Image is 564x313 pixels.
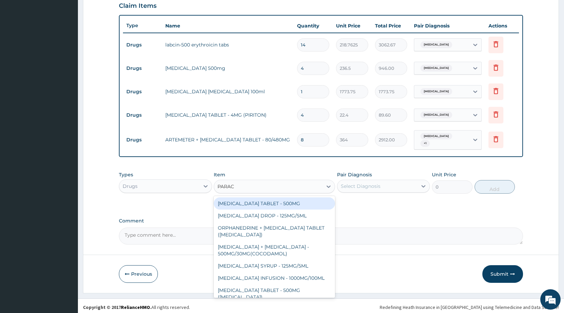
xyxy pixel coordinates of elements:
span: We're online! [39,85,93,154]
a: RelianceHMO [121,304,150,310]
td: ARTEMETER + [MEDICAL_DATA] TABLET - 80/480MG [162,133,294,146]
th: Unit Price [333,19,372,33]
label: Item [214,171,225,178]
label: Pair Diagnosis [337,171,372,178]
label: Types [119,172,133,178]
span: [MEDICAL_DATA] [420,65,452,72]
td: labcin-500 erythroicin tabs [162,38,294,52]
h3: Claim Items [119,2,156,10]
button: Previous [119,265,158,283]
div: Select Diagnosis [341,183,380,190]
th: Pair Diagnosis [411,19,485,33]
span: + 1 [420,140,430,147]
div: [MEDICAL_DATA] + [MEDICAL_DATA] - 500MG/30MG(COCODAMOL) [214,241,335,260]
span: [MEDICAL_DATA] [420,41,452,48]
label: Comment [119,218,523,224]
td: Drugs [123,134,162,146]
button: Add [475,180,515,194]
strong: Copyright © 2017 . [83,304,151,310]
div: [MEDICAL_DATA] TABLET - 500MG ([MEDICAL_DATA]) [214,284,335,303]
th: Type [123,19,162,32]
div: [MEDICAL_DATA] INFUSION - 1000MG/100ML [214,272,335,284]
th: Name [162,19,294,33]
td: Drugs [123,109,162,121]
span: [MEDICAL_DATA] [420,88,452,95]
th: Actions [485,19,519,33]
td: Drugs [123,85,162,98]
div: [MEDICAL_DATA] SYRUP - 125MG/5ML [214,260,335,272]
span: [MEDICAL_DATA] [420,112,452,118]
td: Drugs [123,62,162,75]
td: [MEDICAL_DATA] 500mg [162,61,294,75]
span: [MEDICAL_DATA] [420,133,452,140]
th: Total Price [372,19,411,33]
button: Submit [482,265,523,283]
div: [MEDICAL_DATA] TABLET - 500MG [214,197,335,210]
div: Drugs [123,183,138,190]
div: ORPHANEDRINE + [MEDICAL_DATA] TABLET ([MEDICAL_DATA]) [214,222,335,241]
label: Unit Price [432,171,456,178]
div: Chat with us now [35,38,114,47]
div: [MEDICAL_DATA] DROP - 125MG/5ML [214,210,335,222]
td: Drugs [123,39,162,51]
td: [MEDICAL_DATA] [MEDICAL_DATA] 100ml [162,85,294,98]
div: Redefining Heath Insurance in [GEOGRAPHIC_DATA] using Telemedicine and Data Science! [380,304,559,311]
td: [MEDICAL_DATA] TABLET - 4MG (PIRITON) [162,108,294,122]
img: d_794563401_company_1708531726252_794563401 [13,34,27,51]
textarea: Type your message and hit 'Enter' [3,185,129,209]
div: Minimize live chat window [111,3,127,20]
th: Quantity [294,19,333,33]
